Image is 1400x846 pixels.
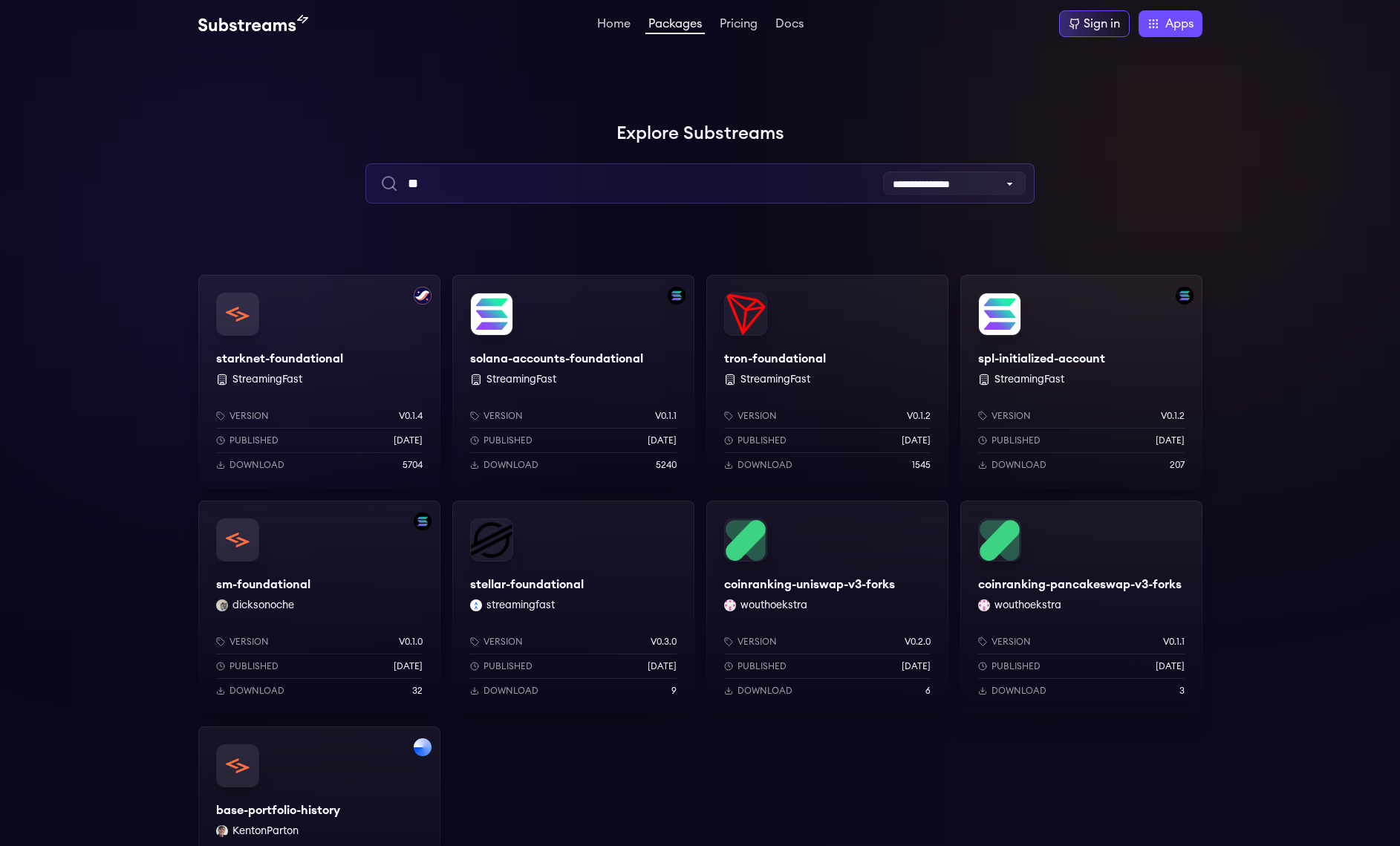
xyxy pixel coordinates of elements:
[907,410,931,422] p: v0.1.2
[738,410,777,422] p: Version
[414,738,432,756] img: Filter by base network
[403,459,423,471] p: 5704
[655,410,677,422] p: v0.1.1
[651,636,677,648] p: v0.3.0
[648,660,677,672] p: [DATE]
[992,660,1041,672] p: Published
[394,660,423,672] p: [DATE]
[656,459,677,471] p: 5240
[1176,287,1194,305] img: Filter by solana network
[1170,459,1185,471] p: 207
[1059,10,1130,37] a: Sign in
[484,660,533,672] p: Published
[229,636,269,648] p: Version
[738,459,792,471] p: Download
[706,275,948,489] a: tron-foundationaltron-foundational StreamingFastVersionv0.1.2Published[DATE]Download1545
[925,685,931,697] p: 6
[740,372,810,387] button: StreamingFast
[229,459,284,471] p: Download
[229,435,279,446] p: Published
[412,685,423,697] p: 32
[484,410,523,422] p: Version
[198,275,440,489] a: Filter by starknet networkstarknet-foundationalstarknet-foundational StreamingFastVersionv0.1.4Pu...
[994,372,1064,387] button: StreamingFast
[594,18,634,33] a: Home
[992,636,1031,648] p: Version
[1163,636,1185,648] p: v0.1.1
[992,685,1046,697] p: Download
[1156,435,1185,446] p: [DATE]
[738,435,787,446] p: Published
[992,459,1046,471] p: Download
[902,435,931,446] p: [DATE]
[484,435,533,446] p: Published
[960,275,1202,489] a: Filter by solana networkspl-initialized-accountspl-initialized-account StreamingFastVersionv0.1.2...
[738,685,792,697] p: Download
[994,598,1061,613] button: wouthoekstra
[452,501,694,715] a: stellar-foundationalstellar-foundationalstreamingfast streamingfastVersionv0.3.0Published[DATE]Do...
[706,501,948,715] a: coinranking-uniswap-v3-forkscoinranking-uniswap-v3-forkswouthoekstra wouthoekstraVersionv0.2.0Pub...
[198,15,308,33] img: Substream's logo
[1179,685,1185,697] p: 3
[992,410,1031,422] p: Version
[738,660,787,672] p: Published
[232,372,302,387] button: StreamingFast
[1084,15,1120,33] div: Sign in
[1165,15,1194,33] span: Apps
[484,459,538,471] p: Download
[486,598,555,613] button: streamingfast
[394,435,423,446] p: [DATE]
[717,18,761,33] a: Pricing
[229,685,284,697] p: Download
[414,287,432,305] img: Filter by starknet network
[486,372,556,387] button: StreamingFast
[668,287,686,305] img: Filter by solana-accounts-mainnet network
[912,459,931,471] p: 1545
[645,18,705,34] a: Packages
[232,598,294,613] button: dicksonoche
[738,636,777,648] p: Version
[229,410,269,422] p: Version
[229,660,279,672] p: Published
[198,501,440,715] a: Filter by solana-accounts-mainnet networksm-foundationalsm-foundationaldicksonoche dicksonocheVer...
[1161,410,1185,422] p: v0.1.2
[740,598,807,613] button: wouthoekstra
[232,824,299,839] button: KentonParton
[905,636,931,648] p: v0.2.0
[671,685,677,697] p: 9
[902,660,931,672] p: [DATE]
[414,513,432,530] img: Filter by solana-accounts-mainnet network
[399,410,423,422] p: v0.1.4
[648,435,677,446] p: [DATE]
[992,435,1041,446] p: Published
[960,501,1202,715] a: coinranking-pancakeswap-v3-forkscoinranking-pancakeswap-v3-forkswouthoekstra wouthoekstraVersionv...
[484,685,538,697] p: Download
[198,119,1202,149] h1: Explore Substreams
[1156,660,1185,672] p: [DATE]
[399,636,423,648] p: v0.1.0
[484,636,523,648] p: Version
[772,18,807,33] a: Docs
[452,275,694,489] a: Filter by solana-accounts-mainnet networksolana-accounts-foundationalsolana-accounts-foundational...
